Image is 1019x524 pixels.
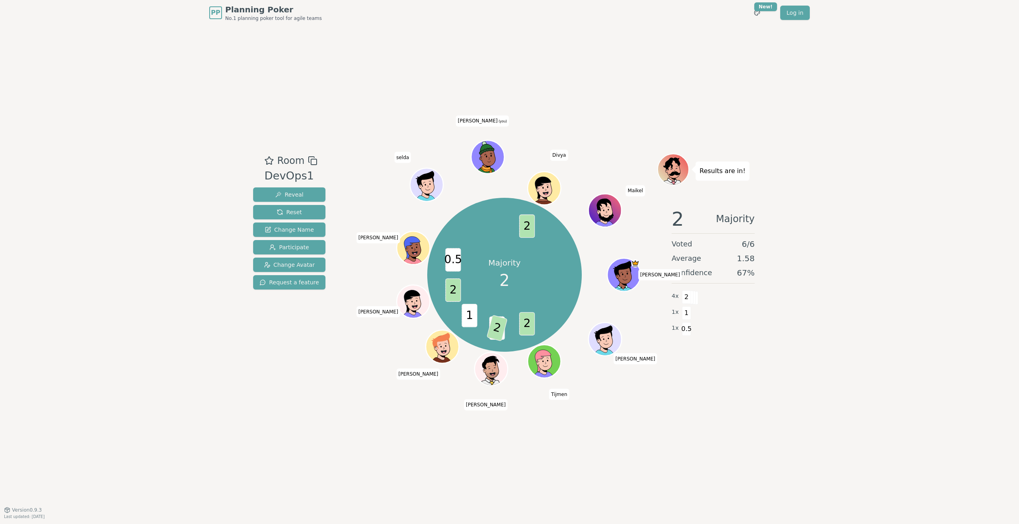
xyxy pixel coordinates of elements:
[672,308,679,317] span: 1 x
[750,6,764,20] button: New!
[464,399,508,410] span: Click to change your name
[672,324,679,333] span: 1 x
[456,115,509,126] span: Click to change your name
[275,191,303,199] span: Reveal
[631,259,639,268] span: Yashvant is the host
[737,267,755,278] span: 67 %
[672,267,712,278] span: Confidence
[396,368,440,380] span: Click to change your name
[356,306,400,317] span: Click to change your name
[716,209,755,229] span: Majority
[638,269,682,280] span: Click to change your name
[260,278,319,286] span: Request a feature
[265,226,314,234] span: Change Name
[498,120,507,123] span: (you)
[211,8,220,18] span: PP
[264,154,274,168] button: Add as favourite
[264,168,317,184] div: DevOps1
[264,261,315,269] span: Change Avatar
[462,303,477,327] span: 1
[613,353,657,364] span: Click to change your name
[4,514,45,519] span: Last updated: [DATE]
[488,257,521,268] p: Majority
[394,152,411,163] span: Click to change your name
[4,507,42,513] button: Version0.9.3
[754,2,777,11] div: New!
[742,238,755,250] span: 6 / 6
[549,389,569,400] span: Click to change your name
[270,243,309,251] span: Participate
[672,253,701,264] span: Average
[672,292,679,301] span: 4 x
[253,240,325,254] button: Participate
[519,214,535,238] span: 2
[486,315,508,341] span: 2
[12,507,42,513] span: Version 0.9.3
[737,253,755,264] span: 1.58
[672,238,692,250] span: Voted
[672,209,684,229] span: 2
[550,150,568,161] span: Click to change your name
[253,275,325,290] button: Request a feature
[500,268,509,292] span: 2
[472,141,503,172] button: Click to change your avatar
[445,278,461,302] span: 2
[253,205,325,219] button: Reset
[682,306,691,320] span: 1
[277,208,302,216] span: Reset
[356,232,400,243] span: Click to change your name
[225,15,322,22] span: No.1 planning poker tool for agile teams
[225,4,322,15] span: Planning Poker
[519,312,535,335] span: 2
[253,187,325,202] button: Reveal
[626,185,645,196] span: Click to change your name
[682,290,691,304] span: 2
[700,165,745,177] p: Results are in!
[682,322,691,336] span: 0.5
[253,223,325,237] button: Change Name
[253,258,325,272] button: Change Avatar
[445,248,461,272] span: 0.5
[277,154,304,168] span: Room
[780,6,810,20] a: Log in
[209,4,322,22] a: PPPlanning PokerNo.1 planning poker tool for agile teams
